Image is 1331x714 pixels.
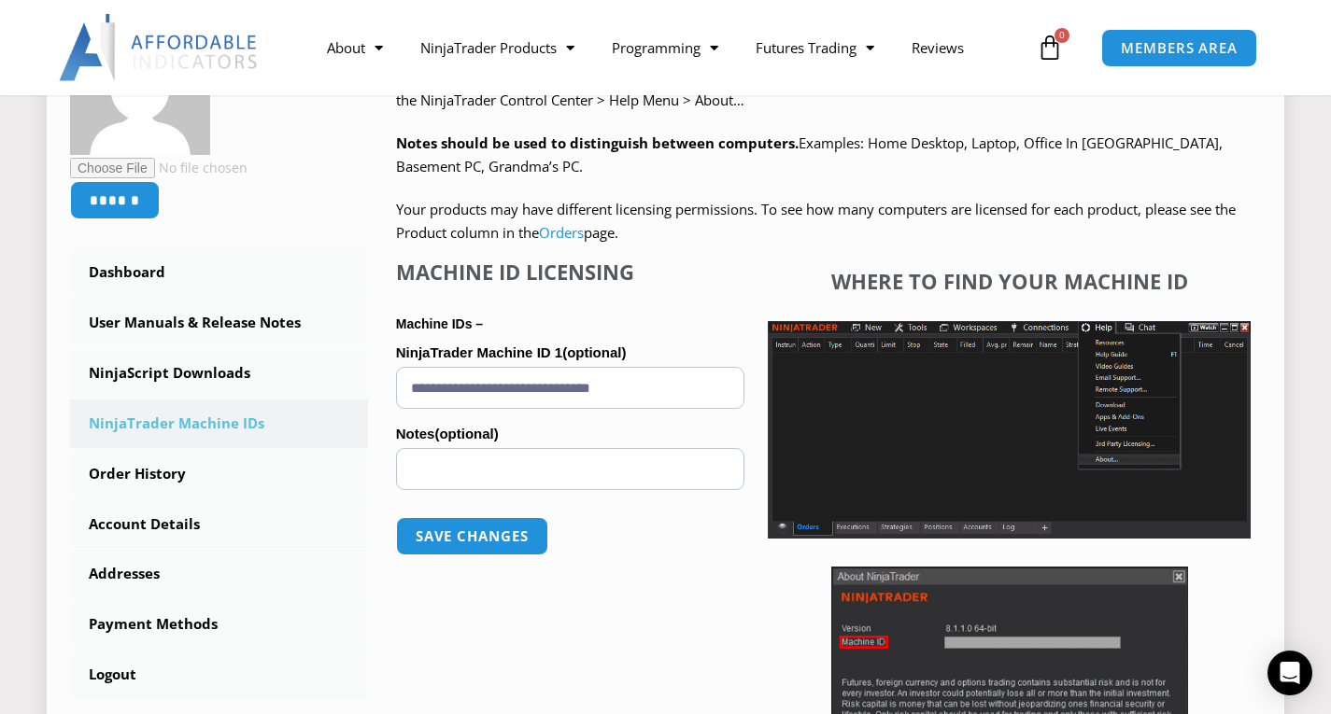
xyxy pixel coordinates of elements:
[70,299,368,347] a: User Manuals & Release Notes
[396,316,483,331] strong: Machine IDs –
[562,344,626,360] span: (optional)
[70,550,368,598] a: Addresses
[768,321,1251,539] img: Screenshot 2025-01-17 1155544 | Affordable Indicators – NinjaTrader
[1009,21,1091,75] a: 0
[396,517,548,555] button: Save changes
[59,14,260,81] img: LogoAI | Affordable Indicators – NinjaTrader
[70,500,368,549] a: Account Details
[539,223,584,242] a: Orders
[1055,28,1069,43] span: 0
[434,426,498,441] span: (optional)
[70,248,368,699] nav: Account pages
[1101,29,1257,67] a: MEMBERS AREA
[396,259,745,284] h4: Machine ID Licensing
[308,26,1032,69] nav: Menu
[768,269,1251,293] h4: Where to find your Machine ID
[70,600,368,649] a: Payment Methods
[70,450,368,498] a: Order History
[893,26,983,69] a: Reviews
[737,26,893,69] a: Futures Trading
[396,339,745,367] label: NinjaTrader Machine ID 1
[70,248,368,297] a: Dashboard
[396,420,745,448] label: Notes
[1267,651,1312,695] div: Open Intercom Messenger
[396,133,1223,176] span: Examples: Home Desktop, Laptop, Office In [GEOGRAPHIC_DATA], Basement PC, Grandma’s PC.
[70,349,368,398] a: NinjaScript Downloads
[1121,41,1238,55] span: MEMBERS AREA
[402,26,593,69] a: NinjaTrader Products
[593,26,737,69] a: Programming
[396,200,1236,243] span: Your products may have different licensing permissions. To see how many computers are licensed fo...
[308,26,402,69] a: About
[70,399,368,448] a: NinjaTrader Machine IDs
[70,651,368,699] a: Logout
[396,133,799,152] strong: Notes should be used to distinguish between computers.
